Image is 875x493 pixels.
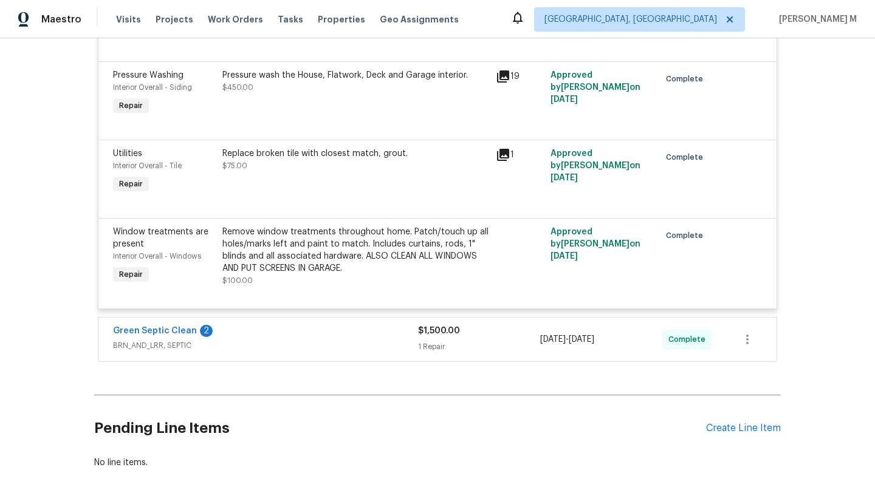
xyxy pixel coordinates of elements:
[774,13,857,25] span: [PERSON_NAME] M
[551,71,640,104] span: Approved by [PERSON_NAME] on
[496,69,543,84] div: 19
[544,13,717,25] span: [GEOGRAPHIC_DATA], [GEOGRAPHIC_DATA]
[222,226,489,274] div: Remove window treatments throughout home. Patch/touch up all holes/marks left and paint to match....
[113,71,184,80] span: Pressure Washing
[41,13,81,25] span: Maestro
[418,327,460,335] span: $1,500.00
[94,457,781,469] div: No line items.
[222,162,247,169] span: $75.00
[278,15,303,24] span: Tasks
[113,84,192,91] span: Interior Overall - Siding
[569,335,594,344] span: [DATE]
[418,341,540,353] div: 1 Repair
[666,151,708,163] span: Complete
[113,339,418,352] span: BRN_AND_LRR, SEPTIC
[208,13,263,25] span: Work Orders
[94,400,706,457] h2: Pending Line Items
[551,174,578,182] span: [DATE]
[540,335,566,344] span: [DATE]
[551,252,578,260] span: [DATE]
[551,95,578,104] span: [DATE]
[156,13,193,25] span: Projects
[114,268,148,280] span: Repair
[114,178,148,190] span: Repair
[496,148,543,162] div: 1
[380,13,459,25] span: Geo Assignments
[222,69,489,81] div: Pressure wash the House, Flatwork, Deck and Garage interior.
[666,73,708,85] span: Complete
[668,333,710,345] span: Complete
[222,277,253,284] span: $100.00
[116,13,141,25] span: Visits
[113,327,197,335] a: Green Septic Clean
[551,228,640,260] span: Approved by [PERSON_NAME] on
[318,13,365,25] span: Properties
[540,333,594,345] span: -
[222,84,253,91] span: $450.00
[200,325,213,337] div: 2
[706,423,781,434] div: Create Line Item
[113,228,208,248] span: Window treatments are present
[113,162,182,169] span: Interior Overall - Tile
[113,149,142,158] span: Utilities
[114,100,148,112] span: Repair
[113,253,201,260] span: Interior Overall - Windows
[666,229,708,242] span: Complete
[551,149,640,182] span: Approved by [PERSON_NAME] on
[222,148,489,160] div: Replace broken tile with closest match, grout.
